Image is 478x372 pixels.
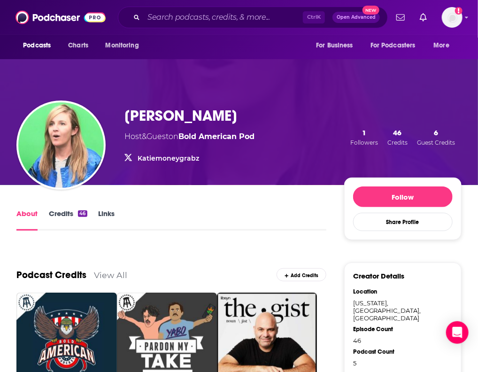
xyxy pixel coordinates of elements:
div: Episode Count [353,325,400,333]
span: 6 [434,128,438,137]
button: 46Credits [385,128,410,147]
button: open menu [427,37,462,54]
button: open menu [364,37,429,54]
div: Podcast Count [353,348,400,356]
a: Links [99,209,115,231]
span: Logged in as smeizlik [442,7,463,28]
button: open menu [16,37,63,54]
span: Monitoring [105,39,139,52]
span: For Podcasters [370,39,416,52]
span: Charts [68,39,88,52]
a: Charts [62,37,94,54]
span: Open Advanced [337,15,376,20]
a: Credits46 [49,209,87,231]
div: Open Intercom Messenger [446,321,469,344]
span: Host [124,132,142,141]
div: Search podcasts, credits, & more... [118,7,388,28]
a: Show notifications dropdown [393,9,409,25]
a: Katiemoneygrabz [138,154,199,163]
span: New [362,6,379,15]
button: 1Followers [348,128,381,147]
span: 46 [393,128,402,137]
div: 5 [353,359,400,367]
a: Bold American Pod [178,132,254,141]
button: 6Guest Credits [414,128,458,147]
span: For Business [316,39,353,52]
button: Follow [353,186,453,207]
span: More [434,39,450,52]
span: Guest [146,132,169,141]
img: User Profile [442,7,463,28]
span: Followers [351,139,378,146]
div: Location [353,288,400,295]
a: Podcast Credits [16,269,86,281]
svg: Add a profile image [455,7,463,15]
button: Open AdvancedNew [332,12,380,23]
div: [US_STATE], [GEOGRAPHIC_DATA], [GEOGRAPHIC_DATA] [353,299,400,322]
a: About [16,209,38,231]
div: 46 [78,210,87,217]
h1: [PERSON_NAME] [124,107,237,125]
a: Add Credits [277,268,326,281]
button: open menu [309,37,365,54]
h3: Creator Details [353,271,405,280]
input: Search podcasts, credits, & more... [144,10,303,25]
button: Share Profile [353,213,453,231]
span: on [169,132,254,141]
a: View All [94,270,127,280]
button: open menu [99,37,151,54]
a: Show notifications dropdown [416,9,431,25]
span: Credits [387,139,408,146]
span: 1 [362,128,367,137]
img: Kate Mannion [18,102,104,188]
span: Ctrl K [303,11,325,23]
span: & [142,132,146,141]
img: Podchaser - Follow, Share and Rate Podcasts [15,8,106,26]
span: Podcasts [23,39,51,52]
button: Show profile menu [442,7,463,28]
span: Guest Credits [417,139,455,146]
div: 46 [353,337,400,344]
